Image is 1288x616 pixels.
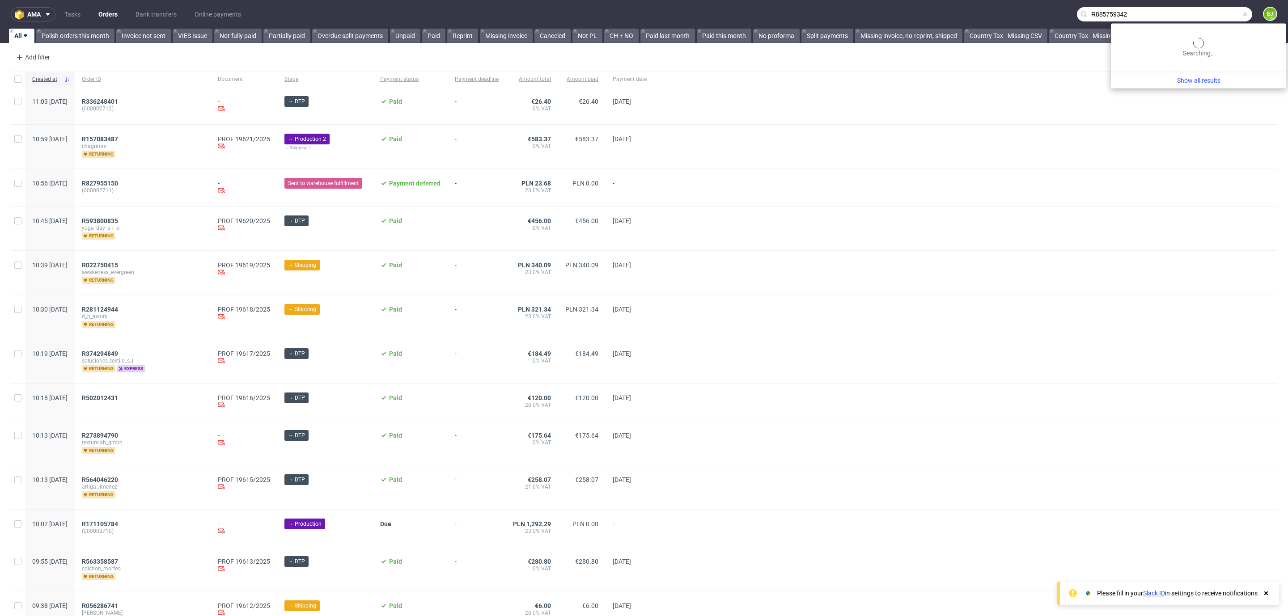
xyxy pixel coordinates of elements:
span: 10:18 [DATE] [32,394,68,401]
span: - [455,350,499,372]
span: [DATE] [613,558,631,565]
span: [DATE] [613,350,631,357]
button: ama [11,7,55,21]
a: Tasks [59,7,86,21]
span: 10:59 [DATE] [32,135,68,143]
figcaption: EJ [1264,8,1276,20]
span: 09:38 [DATE] [32,602,68,609]
img: logo [15,9,27,20]
a: R273894790 [82,432,120,439]
span: → DTP [288,557,305,565]
span: 10:13 [DATE] [32,476,68,483]
span: 0% VAT [513,565,551,572]
span: [DATE] [613,306,631,313]
span: express [117,365,145,372]
span: [DATE] [613,135,631,143]
a: Orders [93,7,123,21]
span: 10:02 [DATE] [32,520,68,527]
span: R056286741 [82,602,118,609]
span: 20.0% VAT [513,401,551,409]
span: (000002710) [82,527,203,535]
span: €280.80 [575,558,598,565]
a: Online payments [189,7,246,21]
span: Paid [389,558,402,565]
a: PROF 19615/2025 [218,476,270,483]
span: [DATE] [613,432,631,439]
span: Payment deadline [455,76,499,83]
span: soluciones_textilo_s_l [82,357,203,364]
span: Paid [389,262,402,269]
span: - [455,520,499,536]
a: R022750415 [82,262,120,269]
span: PLN 1,292.29 [513,520,551,527]
span: Document [218,76,270,83]
span: → Shipping [288,305,316,313]
div: Add filter [13,50,52,64]
span: 0% VAT [513,143,551,150]
span: R563358587 [82,558,118,565]
span: 23.0% VAT [513,527,551,535]
span: Paid [389,602,402,609]
span: [DATE] [613,602,631,609]
span: PLN 321.34 [518,306,551,313]
a: Split payments [801,29,853,43]
span: returning [82,573,115,580]
span: - [455,394,499,410]
span: R171105784 [82,520,118,527]
span: €120.00 [528,394,551,401]
span: - [455,98,499,114]
span: - [613,520,647,536]
span: 09:55 [DATE] [32,558,68,565]
span: Payment status [380,76,441,83]
div: - [218,520,270,536]
span: 0% VAT [513,357,551,364]
span: [DATE] [613,98,631,105]
a: R563358587 [82,558,120,565]
span: [DATE] [613,394,631,401]
span: - [455,476,499,498]
a: Invoice not sent [116,29,171,43]
span: €280.80 [528,558,551,565]
a: PROF 19612/2025 [218,602,270,609]
span: €258.07 [575,476,598,483]
span: Stage [284,76,366,83]
span: Paid [389,394,402,401]
span: €6.00 [535,602,551,609]
a: R281124944 [82,306,120,313]
div: → Shipping 1 [284,144,366,152]
span: yoga_day_s_r_o [82,224,203,232]
span: 21.0% VAT [513,483,551,490]
span: [DATE] [613,217,631,224]
a: Unpaid [390,29,420,43]
span: Paid [389,135,402,143]
span: - [455,306,499,328]
span: Created at [32,76,60,83]
span: €26.40 [531,98,551,105]
span: Amount paid [565,76,598,83]
span: Payment deferred [389,180,441,187]
span: d_h_luxury [82,313,203,320]
span: €456.00 [528,217,551,224]
span: PLN 340.09 [518,262,551,269]
span: 10:30 [DATE] [32,306,68,313]
a: PROF 19621/2025 [218,135,270,143]
span: - [455,432,499,454]
a: PROF 19620/2025 [218,217,270,224]
a: Bank transfers [130,7,182,21]
span: 23.0% VAT [513,187,551,194]
span: €258.07 [528,476,551,483]
span: 10:45 [DATE] [32,217,68,224]
div: - [218,180,270,195]
span: returning [82,321,115,328]
span: 11:03 [DATE] [32,98,68,105]
span: 10:56 [DATE] [32,180,68,187]
a: Country Tax - Missing CSV [964,29,1047,43]
a: R336248401 [82,98,120,105]
a: R593800835 [82,217,120,224]
span: - [455,217,499,240]
span: R564046220 [82,476,118,483]
a: Country Tax - Missing PDF - Invoice not sent [1049,29,1181,43]
span: Due [380,520,391,527]
span: [DATE] [613,476,631,483]
span: - [455,558,499,580]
